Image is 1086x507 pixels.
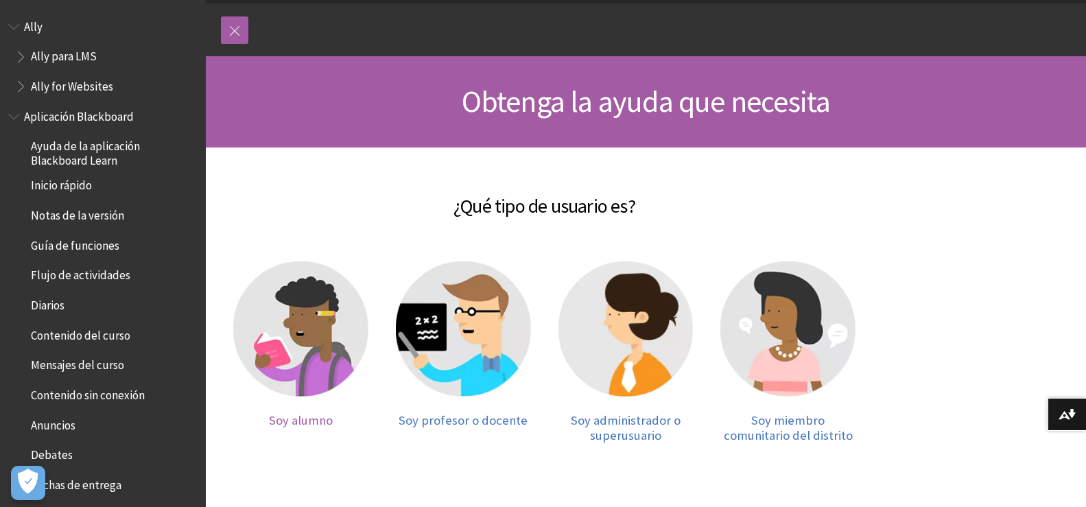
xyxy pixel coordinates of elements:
nav: Book outline for Anthology Ally Help [8,15,198,98]
img: Alumno [233,261,368,397]
span: Mensajes del curso [31,354,124,373]
img: Miembro comunitario [720,261,855,397]
h2: ¿Qué tipo de usuario es? [220,175,869,220]
span: Notas de la versión [31,204,124,222]
span: Diarios [31,294,64,312]
span: Soy alumno [269,412,333,428]
span: Ally [24,15,43,34]
span: Anuncios [31,414,75,432]
a: Administrador Soy administrador o superusuario [558,261,694,443]
a: Alumno Soy alumno [233,261,368,443]
a: Profesor Soy profesor o docente [396,261,531,443]
span: Aplicación Blackboard [24,105,134,123]
span: Contenido del curso [31,324,130,342]
span: Contenido sin conexión [31,384,145,402]
span: Soy miembro comunitario del distrito [724,412,853,443]
span: Obtenga la ayuda que necesita [462,82,831,120]
img: Administrador [558,261,694,397]
button: Abrir preferencias [11,466,45,500]
a: Miembro comunitario Soy miembro comunitario del distrito [720,261,855,443]
span: Guía de funciones [31,234,119,252]
img: Profesor [396,261,531,397]
span: Fechas de entrega [31,473,121,492]
span: Ayuda de la aplicación Blackboard Learn [31,135,196,167]
span: Ally for Websites [31,75,113,93]
span: Flujo de actividades [31,264,130,283]
span: Soy administrador o superusuario [571,412,681,443]
span: Inicio rápido [31,174,92,193]
span: Debates [31,444,73,462]
span: Ally para LMS [31,45,97,64]
span: Soy profesor o docente [399,412,528,428]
